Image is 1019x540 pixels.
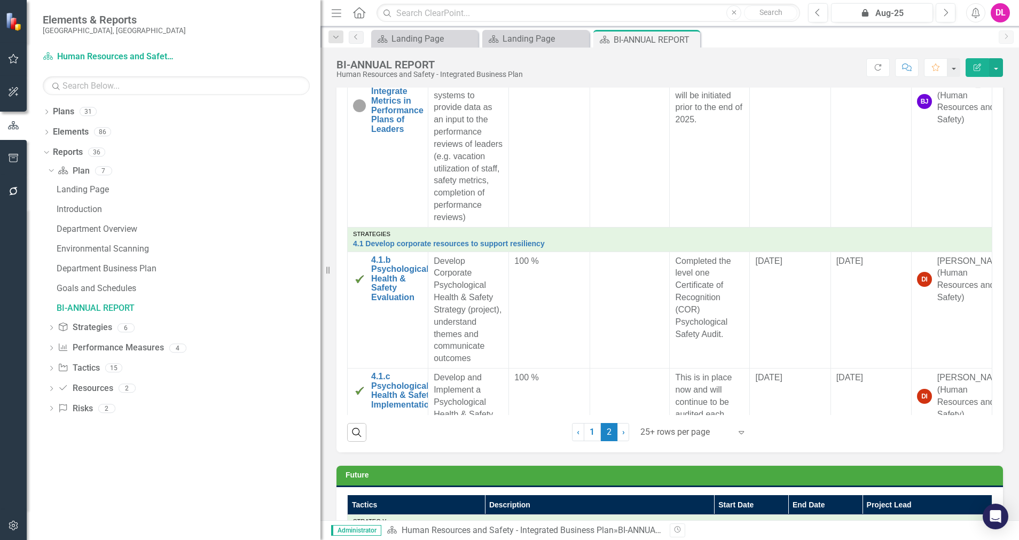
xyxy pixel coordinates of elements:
[622,427,625,437] span: ›
[374,32,475,45] a: Landing Page
[54,299,320,316] a: BI-ANNUAL REPORT
[117,323,135,332] div: 6
[80,107,97,116] div: 31
[371,77,424,134] a: 3.2.b Integrate Metrics in Performance Plans of Leaders
[371,255,429,302] a: 4.1.b Psychological Health & Safety Evaluation
[371,372,434,409] a: 4.1.c Psychological Health & Safety Implementation
[348,514,992,539] td: Double-Click to Edit Right Click for Context Menu
[836,79,863,88] span: [DATE]
[331,525,381,536] span: Administrator
[434,77,503,224] p: Leverage existing systems to provide data as an input to the performance reviews of leaders (e.g....
[402,525,614,535] a: Human Resources and Safety - Integrated Business Plan
[169,343,186,353] div: 4
[759,8,782,17] span: Search
[755,79,782,88] span: [DATE]
[54,200,320,217] a: Introduction
[353,272,366,285] img: Complete
[58,165,89,177] a: Plan
[57,264,320,273] div: Department Business Plan
[43,51,176,63] a: Human Resources and Safety - Integrated Business Plan
[57,224,320,234] div: Department Overview
[584,423,601,441] a: 1
[831,3,933,22] button: Aug-25
[57,185,320,194] div: Landing Page
[675,373,743,492] span: This is in place now and will continue to be audited each year, followed by the updating of an ac...
[119,384,136,393] div: 2
[43,13,186,26] span: Elements & Reports
[836,256,863,265] span: [DATE]
[54,260,320,277] a: Department Business Plan
[353,99,366,112] img: Not Started
[58,342,163,354] a: Performance Measures
[353,518,986,525] div: Strateg;y
[577,427,579,437] span: ‹
[54,220,320,237] a: Department Overview
[434,373,493,480] span: Develop and Implement a Psychological Health & Safety action Plan for corporation and phased impl...
[755,256,782,265] span: [DATE]
[503,32,586,45] div: Landing Page
[57,303,320,313] div: BI-ANNUAL REPORT
[917,389,932,404] div: DI
[514,372,584,384] div: 100 %
[57,244,320,254] div: Environmental Scanning
[601,423,618,441] span: 2
[54,240,320,257] a: Environmental Scanning
[387,525,662,537] div: »
[95,166,112,175] div: 7
[5,12,24,31] img: ClearPoint Strategy
[983,504,1008,529] div: Open Intercom Messenger
[53,146,83,159] a: Reports
[353,240,986,248] a: 4.1 Develop corporate resources to support resiliency
[353,384,366,397] img: Complete
[835,7,929,20] div: Aug-25
[937,77,1008,126] div: [PERSON_NAME] (Human Resources and Safety)
[58,362,99,374] a: Tactics
[336,59,523,71] div: BI-ANNUAL REPORT
[346,471,998,479] h3: Future
[755,373,782,382] span: [DATE]
[58,403,92,415] a: Risks
[937,372,1008,420] div: [PERSON_NAME] (Human Resources and Safety)
[675,256,731,339] span: Completed the level one Certificate of Recognition (COR) Psychological Safety Audit.
[391,32,475,45] div: Landing Page
[54,279,320,296] a: Goals and Schedules
[105,364,122,373] div: 15
[58,322,112,334] a: Strategies
[836,373,863,382] span: [DATE]
[485,32,586,45] a: Landing Page
[937,255,1008,304] div: [PERSON_NAME] (Human Resources and Safety)
[98,404,115,413] div: 2
[58,382,113,395] a: Resources
[377,4,800,22] input: Search ClearPoint...
[88,147,105,156] div: 36
[57,205,320,214] div: Introduction
[53,106,74,118] a: Plans
[57,284,320,293] div: Goals and Schedules
[917,94,932,109] div: BJ
[43,26,186,35] small: [GEOGRAPHIC_DATA], [GEOGRAPHIC_DATA]
[614,33,697,46] div: BI-ANNUAL REPORT
[744,5,797,20] button: Search
[53,126,89,138] a: Elements
[43,76,310,95] input: Search Below...
[434,256,501,363] span: Develop Corporate Psychological Health & Safety Strategy (project), understand themes and communi...
[94,128,111,137] div: 86
[514,255,584,268] div: 100 %
[353,231,986,237] div: Strategies
[336,71,523,79] div: Human Resources and Safety - Integrated Business Plan
[991,3,1010,22] button: DL
[917,272,932,287] div: DI
[618,525,694,535] div: BI-ANNUAL REPORT
[595,79,610,88] span: N/A
[54,181,320,198] a: Landing Page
